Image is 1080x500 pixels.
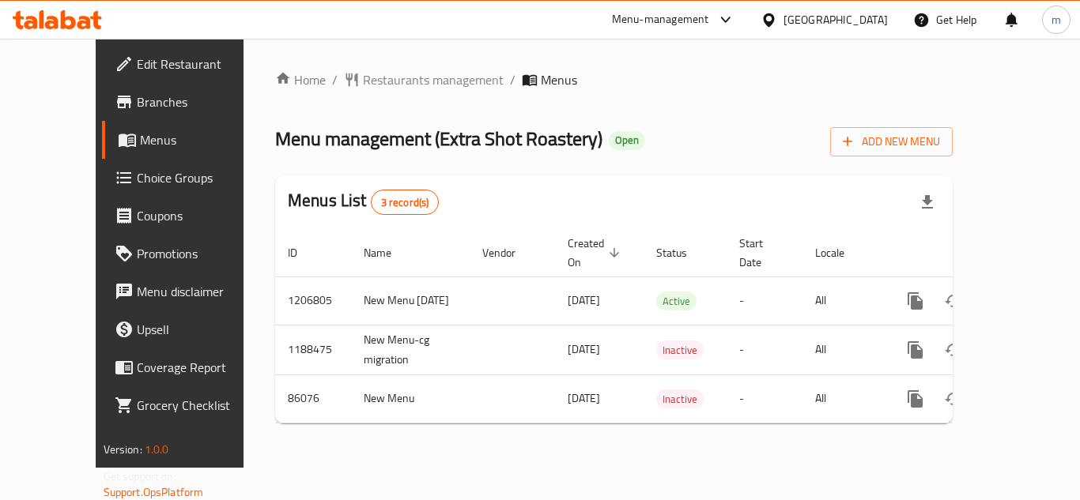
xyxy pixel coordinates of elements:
[935,282,972,320] button: Change Status
[104,466,176,487] span: Get support on:
[609,131,645,150] div: Open
[102,197,276,235] a: Coupons
[275,276,351,325] td: 1206805
[137,282,263,301] span: Menu disclaimer
[275,70,953,89] nav: breadcrumb
[568,388,600,408] span: [DATE]
[510,70,515,89] li: /
[372,195,439,210] span: 3 record(s)
[145,439,169,460] span: 1.0.0
[275,374,351,423] td: 86076
[802,374,884,423] td: All
[275,70,326,89] a: Home
[371,190,440,215] div: Total records count
[656,291,697,310] div: Active
[140,130,263,149] span: Menus
[568,234,625,272] span: Created On
[656,341,704,359] span: Inactive
[102,386,276,424] a: Grocery Checklist
[102,273,276,310] a: Menu disclaimer
[351,325,470,374] td: New Menu-cg migration
[843,132,940,152] span: Add New Menu
[288,243,318,262] span: ID
[739,234,784,272] span: Start Date
[802,325,884,374] td: All
[102,83,276,121] a: Branches
[102,159,276,197] a: Choice Groups
[137,396,263,415] span: Grocery Checklist
[897,331,935,369] button: more
[102,121,276,159] a: Menus
[288,189,439,215] h2: Menus List
[656,340,704,359] div: Inactive
[935,331,972,369] button: Change Status
[137,244,263,263] span: Promotions
[784,11,888,28] div: [GEOGRAPHIC_DATA]
[727,325,802,374] td: -
[482,243,536,262] span: Vendor
[815,243,865,262] span: Locale
[344,70,504,89] a: Restaurants management
[102,310,276,348] a: Upsell
[802,276,884,325] td: All
[137,55,263,73] span: Edit Restaurant
[275,229,1061,423] table: enhanced table
[935,380,972,418] button: Change Status
[137,206,263,225] span: Coupons
[137,358,263,377] span: Coverage Report
[897,282,935,320] button: more
[727,276,802,325] td: -
[351,374,470,423] td: New Menu
[897,380,935,418] button: more
[332,70,338,89] li: /
[884,229,1061,277] th: Actions
[727,374,802,423] td: -
[137,320,263,339] span: Upsell
[275,121,602,156] span: Menu management ( Extra Shot Roastery )
[104,439,142,460] span: Version:
[609,133,645,147] span: Open
[830,127,953,156] button: Add New Menu
[908,183,946,221] div: Export file
[102,235,276,273] a: Promotions
[656,389,704,408] div: Inactive
[102,348,276,386] a: Coverage Report
[656,243,708,262] span: Status
[1052,11,1061,28] span: m
[656,390,704,408] span: Inactive
[137,168,263,187] span: Choice Groups
[568,290,600,310] span: [DATE]
[364,243,412,262] span: Name
[541,70,577,89] span: Menus
[351,276,470,325] td: New Menu [DATE]
[612,10,709,29] div: Menu-management
[275,325,351,374] td: 1188475
[102,45,276,83] a: Edit Restaurant
[137,92,263,111] span: Branches
[656,292,697,310] span: Active
[363,70,504,89] span: Restaurants management
[568,339,600,359] span: [DATE]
